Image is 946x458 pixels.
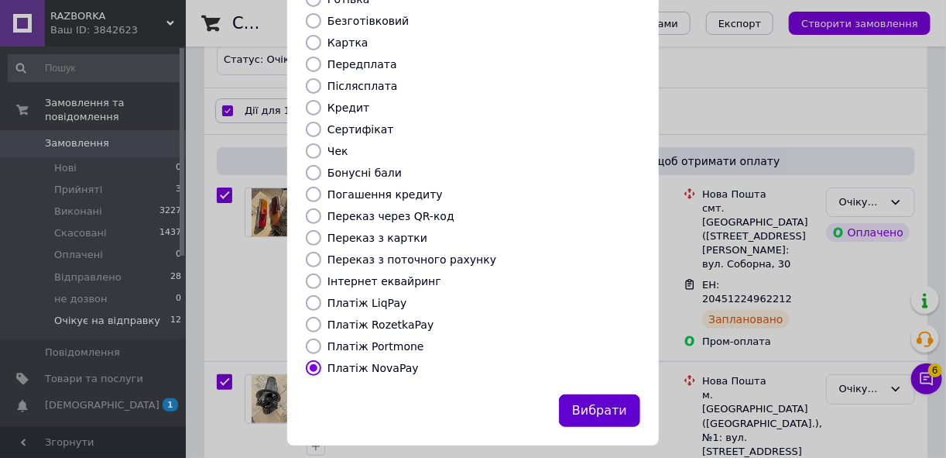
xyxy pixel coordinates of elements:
[327,319,434,331] label: Платіж RozetkaPay
[327,340,424,353] label: Платіж Portmone
[327,15,409,27] label: Безготівковий
[327,275,441,288] label: Інтернет еквайринг
[327,210,454,222] label: Переказ через QR-код
[327,145,348,157] label: Чек
[327,297,406,309] label: Платіж LiqPay
[327,253,496,266] label: Переказ з поточного рахунку
[327,362,419,374] label: Платіж NovaPay
[327,167,402,179] label: Бонусні бали
[327,36,368,49] label: Картка
[327,232,427,244] label: Переказ з картки
[327,102,369,114] label: Кредит
[327,80,398,92] label: Післясплата
[559,394,640,428] button: Вибрати
[327,123,394,136] label: Сертифікат
[327,188,443,201] label: Погашення кредиту
[327,58,397,71] label: Передплата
